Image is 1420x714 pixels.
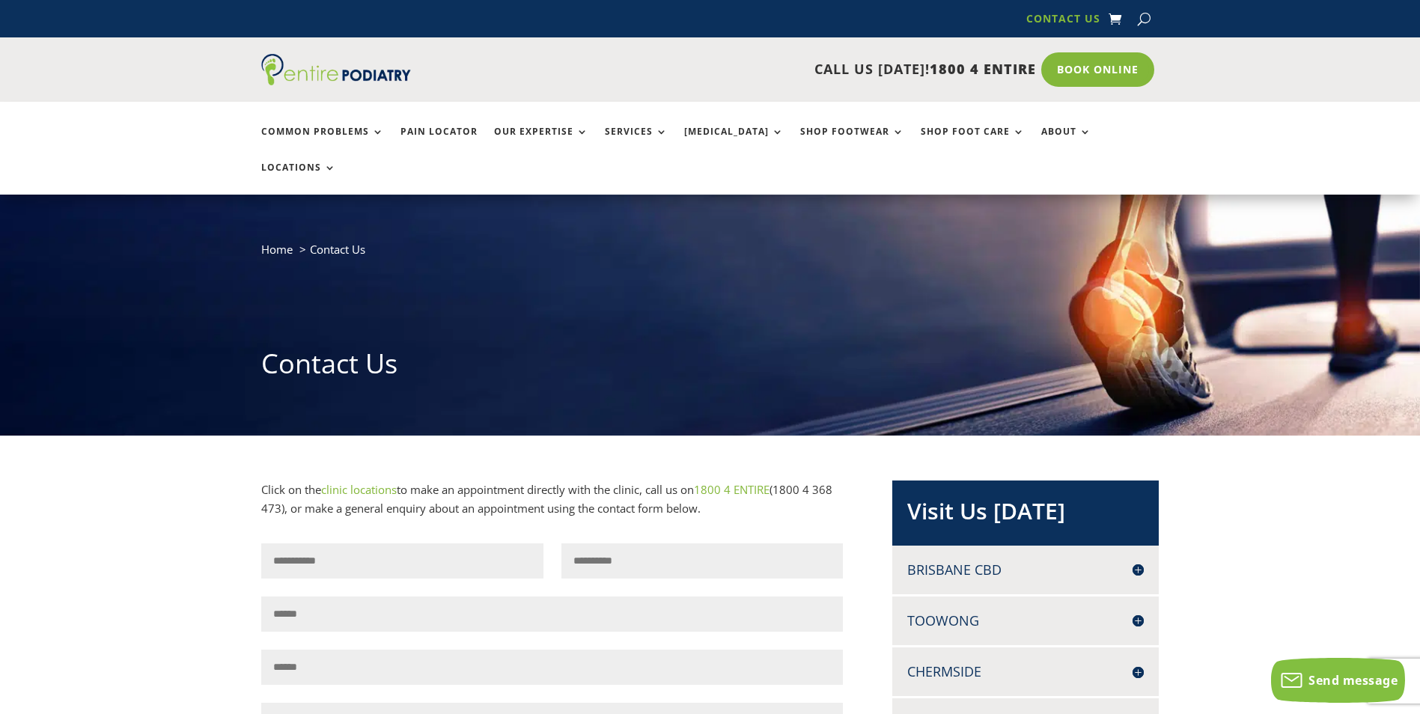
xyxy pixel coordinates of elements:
a: Book Online [1041,52,1154,87]
h4: Toowong [907,611,1144,630]
a: clinic locations [321,482,397,497]
h1: Contact Us [261,345,1160,390]
nav: breadcrumb [261,239,1160,270]
a: Contact Us [1026,13,1100,30]
h2: Visit Us [DATE] [907,495,1144,534]
h4: Chermside [907,662,1144,681]
a: Shop Foot Care [921,126,1025,159]
button: Send message [1271,658,1405,703]
a: Home [261,242,293,257]
img: logo (1) [261,54,411,85]
h4: Brisbane CBD [907,561,1144,579]
p: CALL US [DATE]! [469,60,1036,79]
a: Locations [261,162,336,195]
span: Contact Us [310,242,365,257]
a: 1800 4 ENTIRE [694,482,770,497]
a: Our Expertise [494,126,588,159]
a: Services [605,126,668,159]
a: Common Problems [261,126,384,159]
p: Click on the to make an appointment directly with the clinic, call us on (1800 4 368 473), or mak... [261,480,844,519]
span: 1800 4 ENTIRE [930,60,1036,78]
a: About [1041,126,1091,159]
span: Send message [1308,672,1398,689]
a: Entire Podiatry [261,73,411,88]
a: [MEDICAL_DATA] [684,126,784,159]
a: Pain Locator [400,126,478,159]
a: Shop Footwear [800,126,904,159]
